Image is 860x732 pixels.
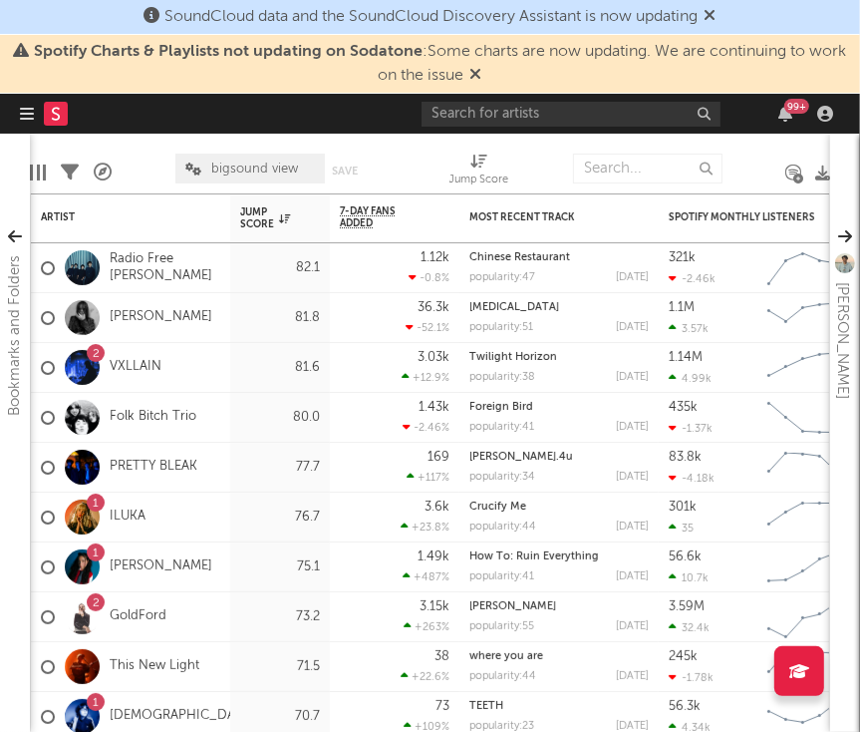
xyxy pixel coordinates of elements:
[758,493,848,543] svg: Chart title
[669,700,701,713] div: 56.3k
[420,600,449,613] div: 3.15k
[573,154,722,183] input: Search...
[830,282,854,399] div: [PERSON_NAME]
[469,452,573,463] a: [PERSON_NAME].4u
[401,670,449,683] div: +22.6 %
[616,621,649,632] div: [DATE]
[784,99,809,114] div: 99 +
[240,256,320,280] div: 82.1
[469,302,559,313] a: [MEDICAL_DATA]
[30,144,46,201] div: Edit Columns
[469,701,649,712] div: TEETH
[469,422,534,433] div: popularity: 41
[669,372,712,385] div: 4.99k
[669,600,705,613] div: 3.59M
[110,251,220,285] a: Radio Free [PERSON_NAME]
[669,650,698,663] div: 245k
[469,601,649,612] div: Celeste
[110,359,161,376] a: VXLLAIN
[240,206,290,230] div: Jump Score
[469,372,535,383] div: popularity: 38
[418,550,449,563] div: 1.49k
[616,372,649,383] div: [DATE]
[669,621,710,634] div: 32.4k
[240,605,320,629] div: 73.2
[616,522,649,533] div: [DATE]
[469,551,649,562] div: How To: Ruin Everything
[758,642,848,692] svg: Chart title
[428,451,449,464] div: 169
[403,570,449,583] div: +487 %
[758,543,848,592] svg: Chart title
[758,293,848,343] svg: Chart title
[165,9,699,25] span: SoundCloud data and the SoundCloud Discovery Assistant is now updating
[758,243,848,293] svg: Chart title
[669,301,695,314] div: 1.1M
[110,658,199,675] a: This New Light
[469,322,533,333] div: popularity: 51
[240,555,320,579] div: 75.1
[425,501,449,514] div: 3.6k
[449,144,509,201] div: Jump Score
[469,352,649,363] div: Twilight Horizon
[61,144,79,201] div: Filters
[469,671,536,682] div: popularity: 44
[407,471,449,484] div: +117 %
[418,301,449,314] div: 36.3k
[669,322,709,335] div: 3.57k
[332,166,358,177] button: Save
[469,252,570,263] a: Chinese Restaurant
[402,371,449,384] div: +12.9 %
[669,272,716,285] div: -2.46k
[616,272,649,283] div: [DATE]
[758,343,848,393] svg: Chart title
[469,502,649,513] div: Crucify Me
[35,44,424,60] span: Spotify Charts & Playlists not updating on Sodatone
[616,322,649,333] div: [DATE]
[469,651,649,662] div: where you are
[758,592,848,642] svg: Chart title
[110,459,197,476] a: PRETTY BLEAK
[616,422,649,433] div: [DATE]
[94,144,112,201] div: A&R Pipeline
[240,356,320,380] div: 81.6
[469,601,556,612] a: [PERSON_NAME]
[469,472,535,483] div: popularity: 34
[616,472,649,483] div: [DATE]
[778,106,792,122] button: 99+
[669,522,694,535] div: 35
[616,571,649,582] div: [DATE]
[422,102,720,127] input: Search for artists
[110,608,166,625] a: GoldFord
[35,44,847,84] span: : Some charts are now updating. We are continuing to work on the issue
[469,522,536,533] div: popularity: 44
[616,671,649,682] div: [DATE]
[669,571,709,584] div: 10.7k
[758,393,848,443] svg: Chart title
[401,521,449,534] div: +23.8 %
[469,272,535,283] div: popularity: 47
[469,452,649,463] div: behere.4u
[469,402,649,413] div: Foreign Bird
[421,251,449,264] div: 1.12k
[669,251,696,264] div: 321k
[110,509,145,526] a: ILUKA
[110,309,212,326] a: [PERSON_NAME]
[469,302,649,313] div: Muse
[469,651,543,662] a: where you are
[3,255,27,416] div: Bookmarks and Folders
[403,421,449,434] div: -2.46 %
[240,705,320,729] div: 70.7
[469,402,533,413] a: Foreign Bird
[470,68,482,84] span: Dismiss
[669,401,698,414] div: 435k
[469,551,599,562] a: How To: Ruin Everything
[469,352,557,363] a: Twilight Horizon
[669,671,714,684] div: -1.78k
[434,650,449,663] div: 38
[469,211,619,223] div: Most Recent Track
[240,406,320,430] div: 80.0
[669,211,818,223] div: Spotify Monthly Listeners
[758,443,848,493] svg: Chart title
[419,401,449,414] div: 1.43k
